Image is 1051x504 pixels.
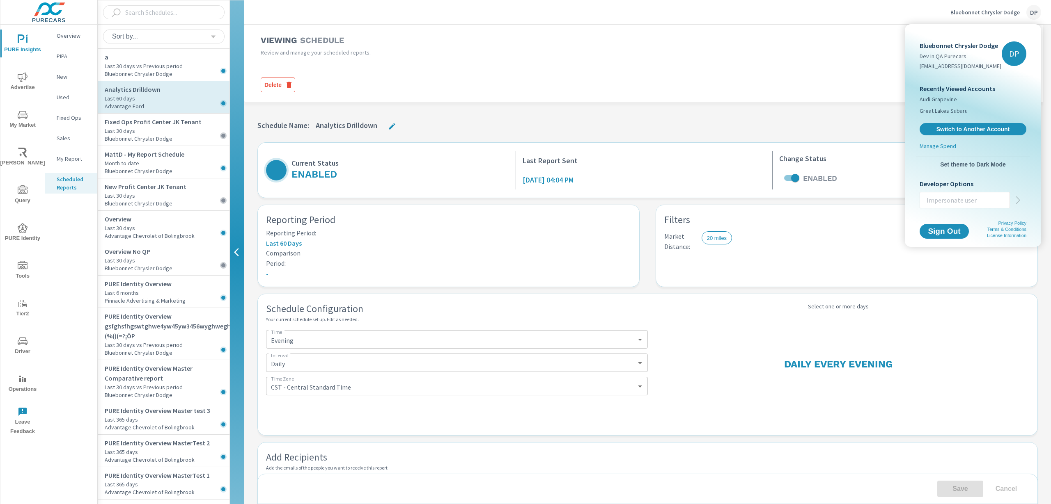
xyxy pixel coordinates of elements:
[920,123,1026,135] a: Switch to Another Account
[987,227,1026,232] a: Terms & Conditions
[920,179,1026,189] p: Developer Options
[916,157,1030,172] button: Set theme to Dark Mode
[920,95,957,103] span: Audi Grapevine
[920,84,1026,94] p: Recently Viewed Accounts
[926,228,962,235] span: Sign Out
[916,142,1030,153] a: Manage Spend
[920,62,1001,70] p: [EMAIL_ADDRESS][DOMAIN_NAME]
[1002,41,1026,66] div: DP
[920,142,956,150] p: Manage Spend
[920,224,969,239] button: Sign Out
[987,233,1026,238] a: License Information
[920,161,1026,168] span: Set theme to Dark Mode
[998,221,1026,226] a: Privacy Policy
[924,125,1022,133] span: Switch to Another Account
[920,107,968,115] span: Great Lakes Subaru
[920,41,1001,50] p: Bluebonnet Chrysler Dodge
[920,189,1010,211] input: Impersonate user
[920,52,1001,60] p: Dev In QA Purecars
